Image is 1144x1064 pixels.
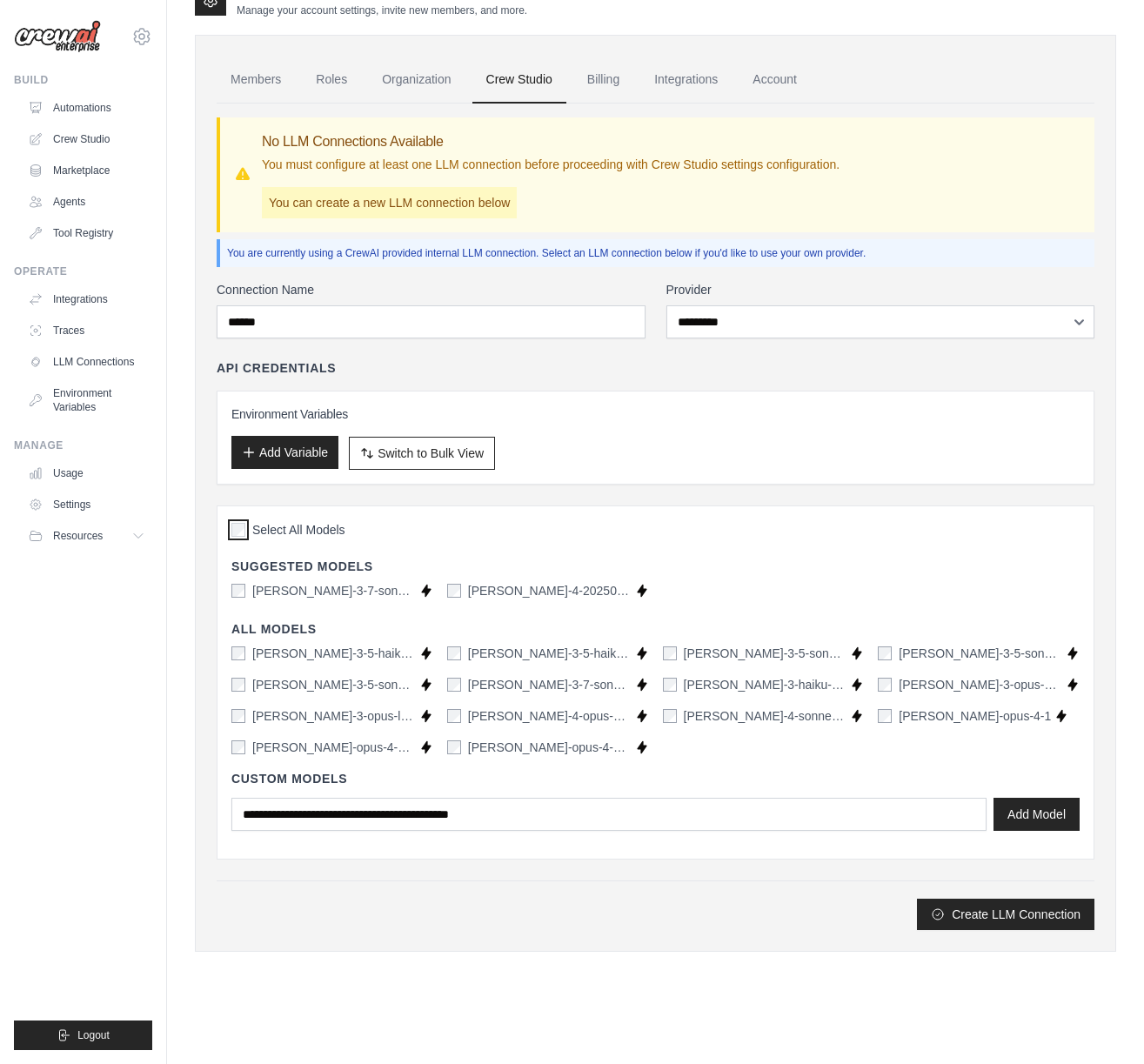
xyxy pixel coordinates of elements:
[252,521,345,539] span: Select All Models
[21,125,152,153] a: Crew Studio
[262,156,840,173] p: You must configure at least one LLM connection before proceeding with Crew Studio settings config...
[899,707,1051,725] label: claude-opus-4-1
[231,770,1080,787] h4: Custom Models
[1057,980,1144,1064] iframe: Chat Widget
[21,379,152,421] a: Environment Variables
[447,646,461,660] input: claude-3-5-haiku-latest
[21,317,152,345] a: Traces
[684,676,847,693] label: claude-3-haiku-20240307
[262,131,840,152] h3: No LLM Connections Available
[21,459,152,487] a: Usage
[231,584,245,598] input: claude-3-7-sonnet-latest
[302,57,361,104] a: Roles
[684,707,847,725] label: claude-4-sonnet-20250514
[21,188,152,216] a: Agents
[14,438,152,452] div: Manage
[21,522,152,550] button: Resources
[21,285,152,313] a: Integrations
[217,359,336,377] h4: API Credentials
[1057,980,1144,1064] div: Chatwidget
[468,645,632,662] label: claude-3-5-haiku-latest
[231,678,245,692] input: claude-3-5-sonnet-latest
[14,264,152,278] div: Operate
[878,646,892,660] input: claude-3-5-sonnet-20241022
[663,709,677,723] input: claude-4-sonnet-20250514
[899,645,1062,662] label: claude-3-5-sonnet-20241022
[227,246,1087,260] p: You are currently using a CrewAI provided internal LLM connection. Select an LLM connection below...
[640,57,732,104] a: Integrations
[237,3,527,17] p: Manage your account settings, invite new members, and more.
[217,281,646,298] label: Connection Name
[77,1028,110,1042] span: Logout
[252,707,416,725] label: claude-3-opus-latest
[14,1021,152,1050] button: Logout
[993,798,1080,831] button: Add Model
[878,678,892,692] input: claude-3-opus-20240229
[217,57,295,104] a: Members
[684,645,847,662] label: claude-3-5-sonnet-20240620
[231,405,1080,423] h3: Environment Variables
[21,348,152,376] a: LLM Connections
[231,523,245,537] input: Select All Models
[231,646,245,660] input: claude-3-5-haiku-20241022
[447,678,461,692] input: claude-3-7-sonnet-20250219
[21,157,152,184] a: Marketplace
[21,94,152,122] a: Automations
[917,899,1094,930] button: Create LLM Connection
[231,740,245,754] input: claude-opus-4-1-20250805
[899,676,1062,693] label: claude-3-opus-20240229
[739,57,811,104] a: Account
[573,57,633,104] a: Billing
[378,445,484,462] span: Switch to Bulk View
[349,437,495,470] button: Switch to Bulk View
[447,740,461,754] input: claude-opus-4-20250514
[666,281,1095,298] label: Provider
[663,646,677,660] input: claude-3-5-sonnet-20240620
[468,676,632,693] label: claude-3-7-sonnet-20250219
[878,709,892,723] input: claude-opus-4-1
[252,676,416,693] label: claude-3-5-sonnet-latest
[252,582,416,599] label: claude-3-7-sonnet-latest
[468,582,632,599] label: claude-sonnet-4-20250514
[231,709,245,723] input: claude-3-opus-latest
[447,584,461,598] input: claude-sonnet-4-20250514
[468,739,632,756] label: claude-opus-4-20250514
[14,73,152,87] div: Build
[262,187,517,218] p: You can create a new LLM connection below
[14,20,101,53] img: Logo
[368,57,465,104] a: Organization
[447,709,461,723] input: claude-4-opus-20250514
[663,678,677,692] input: claude-3-haiku-20240307
[231,558,1080,575] h4: Suggested Models
[21,491,152,519] a: Settings
[231,620,1080,638] h4: All Models
[472,57,566,104] a: Crew Studio
[21,219,152,247] a: Tool Registry
[252,645,416,662] label: claude-3-5-haiku-20241022
[252,739,416,756] label: claude-opus-4-1-20250805
[468,707,632,725] label: claude-4-opus-20250514
[231,436,338,469] button: Add Variable
[53,529,103,543] span: Resources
